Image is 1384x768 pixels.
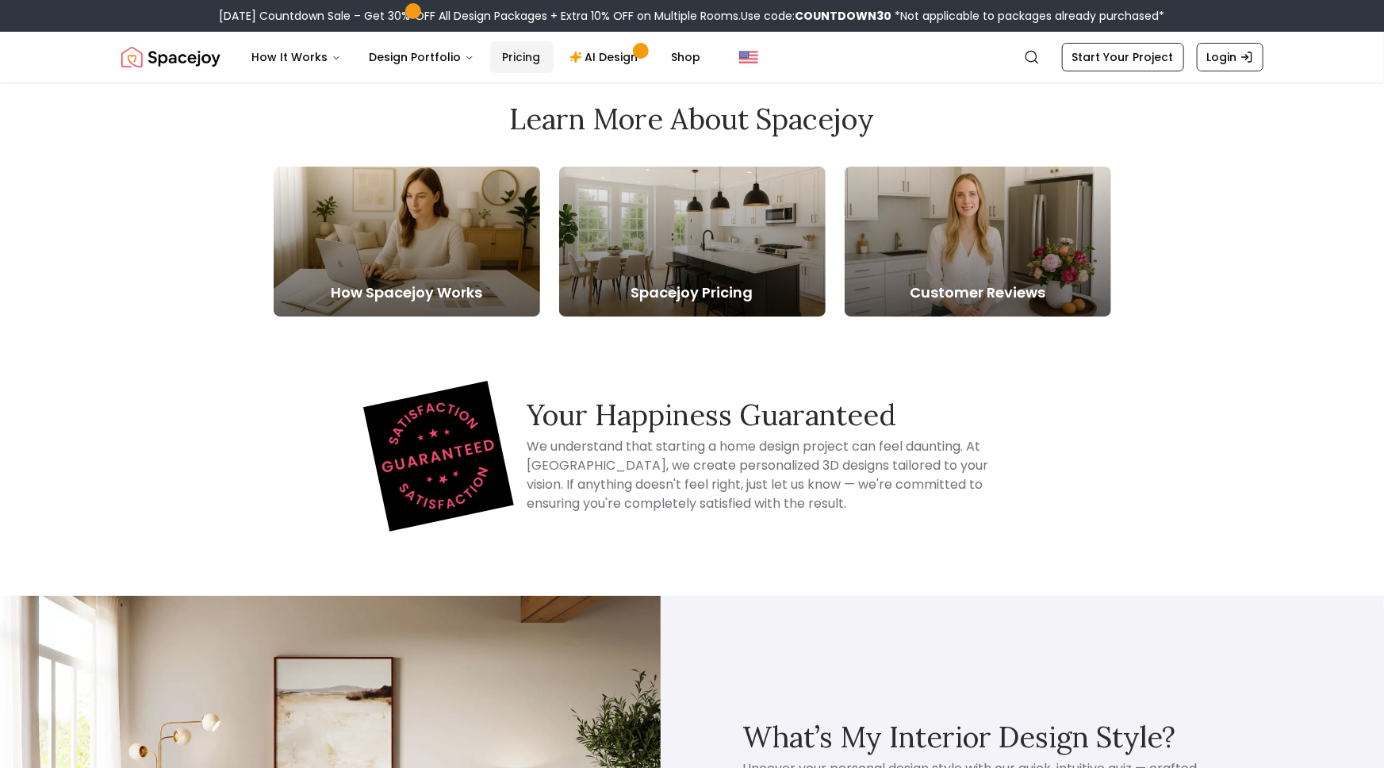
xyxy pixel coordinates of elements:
[527,437,1010,513] h4: We understand that starting a home design project can feel daunting. At [GEOGRAPHIC_DATA], we cre...
[274,282,540,304] h5: How Spacejoy Works
[557,41,656,73] a: AI Design
[845,167,1111,317] a: Customer Reviews
[363,381,514,532] img: Spacejoy logo representing our Happiness Guaranteed promise
[121,41,220,73] a: Spacejoy
[121,41,220,73] img: Spacejoy Logo
[274,103,1111,135] h2: Learn More About Spacejoy
[240,41,714,73] nav: Main
[743,721,1176,753] h3: What’s My Interior Design Style?
[220,8,1165,24] div: [DATE] Countdown Sale – Get 30% OFF All Design Packages + Extra 10% OFF on Multiple Rooms.
[274,167,540,317] a: How Spacejoy Works
[739,48,758,67] img: United States
[796,8,892,24] b: COUNTDOWN30
[742,8,892,24] span: Use code:
[559,282,826,304] h5: Spacejoy Pricing
[490,41,554,73] a: Pricing
[357,41,487,73] button: Design Portfolio
[1062,43,1184,71] a: Start Your Project
[527,399,1010,431] h3: Your Happiness Guaranteed
[1197,43,1263,71] a: Login
[845,282,1111,304] h5: Customer Reviews
[337,393,1048,520] div: Happiness Guarantee Information
[240,41,354,73] button: How It Works
[659,41,714,73] a: Shop
[892,8,1165,24] span: *Not applicable to packages already purchased*
[121,32,1263,83] nav: Global
[559,167,826,317] a: Spacejoy Pricing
